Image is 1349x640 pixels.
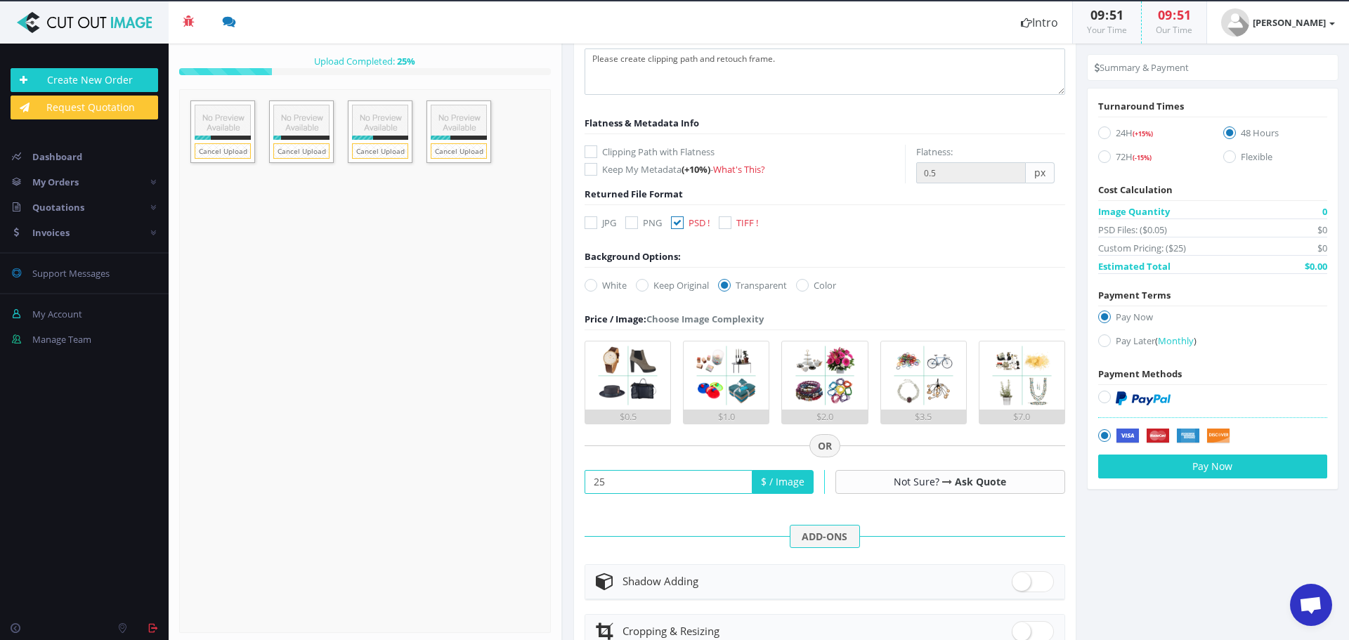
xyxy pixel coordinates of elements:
img: Cut Out Image [11,12,158,33]
label: Color [796,278,836,292]
label: Pay Later [1098,334,1327,353]
a: Chat öffnen [1290,584,1332,626]
label: Flatness: [916,145,953,159]
label: JPG [585,216,616,230]
span: Flatness & Metadata Info [585,117,699,129]
span: : [1104,6,1109,23]
input: Your Price [585,470,752,494]
span: Cost Calculation [1098,183,1173,196]
span: 09 [1090,6,1104,23]
img: Securely by Stripe [1116,429,1230,444]
a: Cancel Upload [352,143,408,159]
span: px [1026,162,1055,183]
span: Price / Image: [585,313,646,325]
label: 72H [1098,150,1202,169]
label: Keep Original [636,278,709,292]
a: Intro [1007,1,1072,44]
label: 48 Hours [1223,126,1327,145]
span: $0 [1317,223,1327,237]
img: 3.png [791,341,859,410]
strong: [PERSON_NAME] [1253,16,1326,29]
img: 5.png [988,341,1056,410]
span: 51 [1177,6,1191,23]
span: Quotations [32,201,84,214]
img: 1.png [594,341,662,410]
span: (-15%) [1133,153,1152,162]
a: Cancel Upload [195,143,251,159]
label: PNG [625,216,662,230]
img: PayPal [1116,391,1171,405]
span: (+10%) [682,163,710,176]
label: Flexible [1223,150,1327,169]
a: (-15%) [1133,150,1152,163]
div: $0.5 [585,410,670,424]
span: Turnaround Times [1098,100,1184,112]
span: 25 [397,55,407,67]
label: Clipping Path with Flatness [585,145,905,159]
a: Ask Quote [955,475,1006,488]
span: PSD ! [689,216,710,229]
div: Background Options: [585,249,681,263]
a: [PERSON_NAME] [1207,1,1349,44]
div: $7.0 [979,410,1064,424]
span: Not Sure? [894,475,939,488]
span: : [1172,6,1177,23]
span: Returned File Format [585,188,683,200]
a: Request Quotation [11,96,158,119]
strong: % [395,55,415,67]
small: Your Time [1087,24,1127,36]
span: $ / Image [752,470,814,494]
a: (Monthly) [1155,334,1197,347]
div: Choose Image Complexity [585,312,764,326]
a: What's This? [713,163,765,176]
img: 2.png [692,341,760,410]
label: Transparent [718,278,787,292]
span: (+15%) [1133,129,1153,138]
span: Custom Pricing: ($25) [1098,241,1186,255]
li: Summary & Payment [1095,60,1189,74]
span: Invoices [32,226,70,239]
button: Pay Now [1098,455,1327,478]
span: Cropping & Resizing [623,624,719,638]
label: 24H [1098,126,1202,145]
a: Cancel Upload [431,143,487,159]
label: White [585,278,627,292]
span: Payment Terms [1098,289,1171,301]
span: Manage Team [32,333,91,346]
span: $0 [1317,241,1327,255]
label: Pay Now [1098,310,1327,329]
span: My Orders [32,176,79,188]
a: Cancel Upload [273,143,330,159]
span: 51 [1109,6,1123,23]
div: $3.5 [881,410,966,424]
span: $0.00 [1305,259,1327,273]
span: My Account [32,308,82,320]
span: 0 [1322,204,1327,218]
span: TIFF ! [736,216,758,229]
div: Upload Completed: [179,54,551,68]
div: $2.0 [782,410,867,424]
span: Support Messages [32,267,110,280]
img: user_default.jpg [1221,8,1249,37]
small: Our Time [1156,24,1192,36]
label: Keep My Metadata - [585,162,905,176]
a: (+15%) [1133,126,1153,139]
span: ADD-ONS [790,525,860,549]
span: Payment Methods [1098,367,1182,380]
span: Shadow Adding [623,574,698,588]
span: Estimated Total [1098,259,1171,273]
span: OR [809,434,840,458]
a: Create New Order [11,68,158,92]
span: Monthly [1158,334,1194,347]
div: $1.0 [684,410,769,424]
span: Dashboard [32,150,82,163]
span: PSD Files: ($0.05) [1098,223,1167,237]
span: 09 [1158,6,1172,23]
span: Image Quantity [1098,204,1170,218]
img: 4.png [889,341,958,410]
